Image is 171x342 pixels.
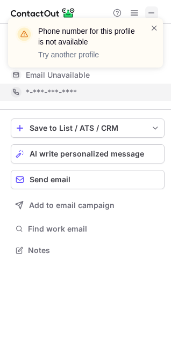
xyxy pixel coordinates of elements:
[38,26,137,47] header: Phone number for this profile is not available
[30,175,70,184] span: Send email
[28,246,160,255] span: Notes
[11,144,165,163] button: AI write personalized message
[30,150,144,158] span: AI write personalized message
[11,243,165,258] button: Notes
[11,6,75,19] img: ContactOut v5.3.10
[16,26,33,43] img: warning
[28,224,160,234] span: Find work email
[11,118,165,138] button: save-profile-one-click
[29,201,115,210] span: Add to email campaign
[11,221,165,236] button: Find work email
[38,49,137,60] p: Try another profile
[11,170,165,189] button: Send email
[30,124,146,132] div: Save to List / ATS / CRM
[11,196,165,215] button: Add to email campaign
